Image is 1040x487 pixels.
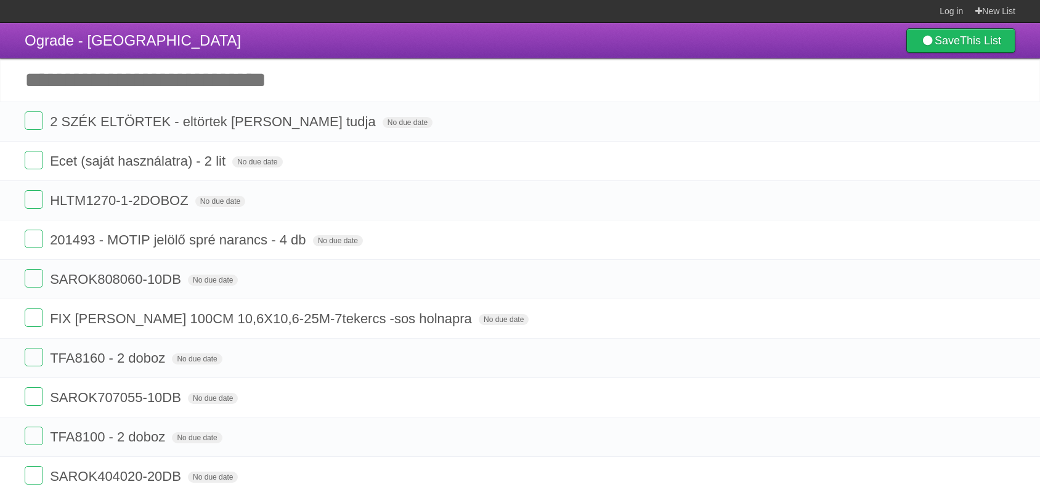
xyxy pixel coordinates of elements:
[50,311,475,326] span: FIX [PERSON_NAME] 100CM 10,6X10,6-25M-7tekercs -sos holnapra
[188,275,238,286] span: No due date
[50,469,184,484] span: SAROK404020-20DB
[25,466,43,485] label: Done
[50,114,379,129] span: 2 SZÉK ELTÖRTEK - eltörtek [PERSON_NAME] tudja
[25,111,43,130] label: Done
[25,308,43,327] label: Done
[188,472,238,483] span: No due date
[232,156,282,167] span: No due date
[383,117,433,128] span: No due date
[172,353,222,364] span: No due date
[50,272,184,287] span: SAROK808060-10DB
[25,151,43,169] label: Done
[25,387,43,406] label: Done
[50,350,168,366] span: TFA8160 - 2 doboz
[50,390,184,405] span: SAROK707055-10DB
[25,348,43,366] label: Done
[960,34,1001,47] b: This List
[25,32,241,49] span: Ograde - [GEOGRAPHIC_DATA]
[172,432,222,443] span: No due date
[195,196,245,207] span: No due date
[906,28,1015,53] a: SaveThis List
[50,193,192,208] span: HLTM1270-1-2DOBOZ
[479,314,529,325] span: No due date
[50,153,229,169] span: Ecet (saját használatra) - 2 lit
[313,235,363,246] span: No due date
[25,269,43,288] label: Done
[188,393,238,404] span: No due date
[25,190,43,209] label: Done
[25,427,43,445] label: Done
[50,429,168,445] span: TFA8100 - 2 doboz
[25,230,43,248] label: Done
[50,232,309,248] span: 201493 - MOTIP jelölő spré narancs - 4 db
